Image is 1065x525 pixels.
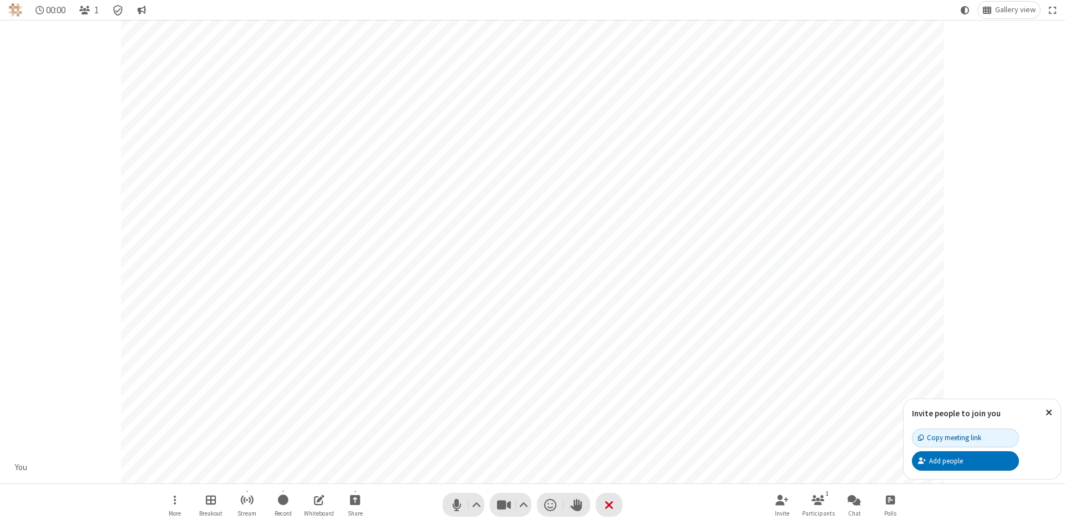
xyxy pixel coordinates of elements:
button: Start recording [266,489,300,521]
span: Participants [802,510,835,517]
button: Video setting [516,493,531,517]
span: Chat [848,510,861,517]
button: Change layout [978,2,1040,18]
img: QA Selenium DO NOT DELETE OR CHANGE [9,3,22,17]
button: Mute (Alt+A) [443,493,484,517]
button: Send a reaction [537,493,564,517]
div: Meeting details Encryption enabled [108,2,129,18]
span: Share [348,510,363,517]
span: Stream [237,510,256,517]
button: Fullscreen [1044,2,1061,18]
span: Record [275,510,292,517]
button: Raise hand [564,493,590,517]
button: Open menu [158,489,191,521]
span: 1 [94,5,99,16]
label: Invite people to join you [912,408,1001,419]
button: End or leave meeting [596,493,622,517]
div: 1 [823,488,832,498]
span: Breakout [199,510,222,517]
button: Close popover [1037,399,1061,426]
span: Whiteboard [304,510,334,517]
button: Add people [912,451,1019,470]
button: Open chat [838,489,871,521]
div: You [11,461,32,474]
button: Start streaming [230,489,263,521]
button: Using system theme [956,2,974,18]
span: Gallery view [995,6,1036,14]
button: Open participant list [802,489,835,521]
button: Manage Breakout Rooms [194,489,227,521]
button: Open participant list [74,2,103,18]
span: Invite [775,510,789,517]
button: Open shared whiteboard [302,489,336,521]
button: Start sharing [338,489,372,521]
button: Invite participants (Alt+I) [765,489,799,521]
div: Timer [31,2,70,18]
div: Copy meeting link [918,432,981,443]
button: Conversation [133,2,150,18]
button: Open poll [874,489,907,521]
button: Stop video (Alt+V) [490,493,531,517]
button: Copy meeting link [912,429,1019,447]
span: More [169,510,181,517]
span: Polls [884,510,896,517]
button: Audio settings [469,493,484,517]
span: 00:00 [46,5,65,16]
